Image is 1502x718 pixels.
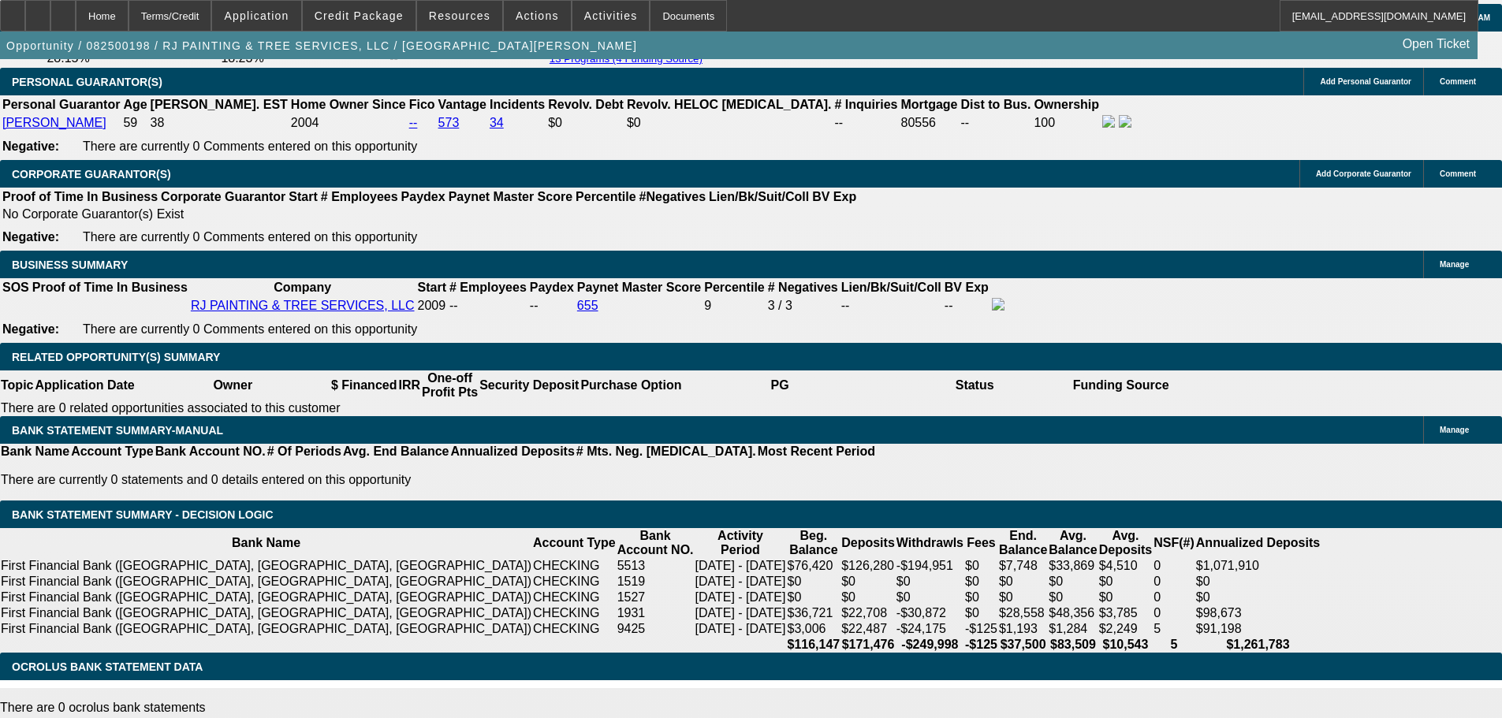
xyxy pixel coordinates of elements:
[161,190,285,203] b: Corporate Guarantor
[449,190,572,203] b: Paynet Master Score
[833,114,898,132] td: --
[1195,528,1321,558] th: Annualized Deposits
[1119,115,1131,128] img: linkedin-icon.png
[768,299,838,313] div: 3 / 3
[964,590,998,605] td: $0
[291,98,406,111] b: Home Owner Since
[1048,558,1098,574] td: $33,869
[757,444,876,459] th: Most Recent Period
[1048,621,1098,637] td: $1,284
[449,281,527,294] b: # Employees
[1098,621,1154,637] td: $2,249
[896,637,964,653] th: -$249,998
[1153,574,1195,590] td: 0
[83,322,417,336] span: There are currently 0 Comments entered on this opportunity
[342,444,450,459] th: Avg. End Balance
[12,259,128,271] span: BUSINESS SUMMARY
[695,590,787,605] td: [DATE] - [DATE]
[532,574,617,590] td: CHECKING
[1048,637,1098,653] th: $83,509
[330,370,398,400] th: $ Financed
[12,168,171,180] span: CORPORATE GUARANTOR(S)
[315,9,404,22] span: Credit Package
[417,297,447,314] td: 2009
[34,370,135,400] th: Application Date
[409,116,418,129] a: --
[944,297,990,314] td: --
[224,9,289,22] span: Application
[572,1,650,31] button: Activities
[704,299,764,313] div: 9
[834,98,897,111] b: # Inquiries
[397,370,421,400] th: IRR
[786,590,840,605] td: $0
[576,190,635,203] b: Percentile
[70,444,155,459] th: Account Type
[417,1,502,31] button: Resources
[401,190,445,203] b: Paydex
[504,1,571,31] button: Actions
[136,370,330,400] th: Owner
[998,574,1048,590] td: $0
[1153,590,1195,605] td: 0
[449,444,575,459] th: Annualized Deposits
[2,230,59,244] b: Negative:
[896,605,964,621] td: -$30,872
[900,114,959,132] td: 80556
[438,98,486,111] b: Vantage
[2,206,863,222] td: No Corporate Guarantor(s) Exist
[1196,559,1320,573] div: $1,071,910
[1034,98,1099,111] b: Ownership
[547,114,624,132] td: $0
[83,140,417,153] span: There are currently 0 Comments entered on this opportunity
[626,114,833,132] td: $0
[577,299,598,312] a: 655
[2,116,106,129] a: [PERSON_NAME]
[2,189,158,205] th: Proof of Time In Business
[786,621,840,637] td: $3,006
[576,444,757,459] th: # Mts. Neg. [MEDICAL_DATA].
[1153,621,1195,637] td: 5
[1196,606,1320,620] div: $98,673
[960,114,1032,132] td: --
[32,280,188,296] th: Proof of Time In Business
[530,281,574,294] b: Paydex
[1320,77,1411,86] span: Add Personal Guarantor
[438,116,460,129] a: 573
[289,190,317,203] b: Start
[12,660,203,673] span: OCROLUS BANK STATEMENT DATA
[964,637,998,653] th: -$125
[1048,605,1098,621] td: $48,356
[303,1,416,31] button: Credit Package
[212,1,300,31] button: Application
[532,590,617,605] td: CHECKING
[617,528,695,558] th: Bank Account NO.
[490,116,504,129] a: 34
[1153,637,1195,653] th: 5
[1316,169,1411,178] span: Add Corporate Guarantor
[490,98,545,111] b: Incidents
[1153,558,1195,574] td: 0
[2,322,59,336] b: Negative:
[841,281,941,294] b: Lien/Bk/Suit/Coll
[291,116,319,129] span: 2004
[964,605,998,621] td: $0
[266,444,342,459] th: # Of Periods
[418,281,446,294] b: Start
[840,590,896,605] td: $0
[998,558,1048,574] td: $7,748
[12,76,162,88] span: PERSONAL GUARANTOR(S)
[961,98,1031,111] b: Dist to Bus.
[1098,590,1154,605] td: $0
[532,605,617,621] td: CHECKING
[529,297,575,314] td: --
[840,637,896,653] th: $171,476
[682,370,877,400] th: PG
[695,621,787,637] td: [DATE] - [DATE]
[122,114,147,132] td: 59
[695,528,787,558] th: Activity Period
[409,98,435,111] b: Fico
[992,298,1004,311] img: facebook-icon.png
[695,605,787,621] td: [DATE] - [DATE]
[516,9,559,22] span: Actions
